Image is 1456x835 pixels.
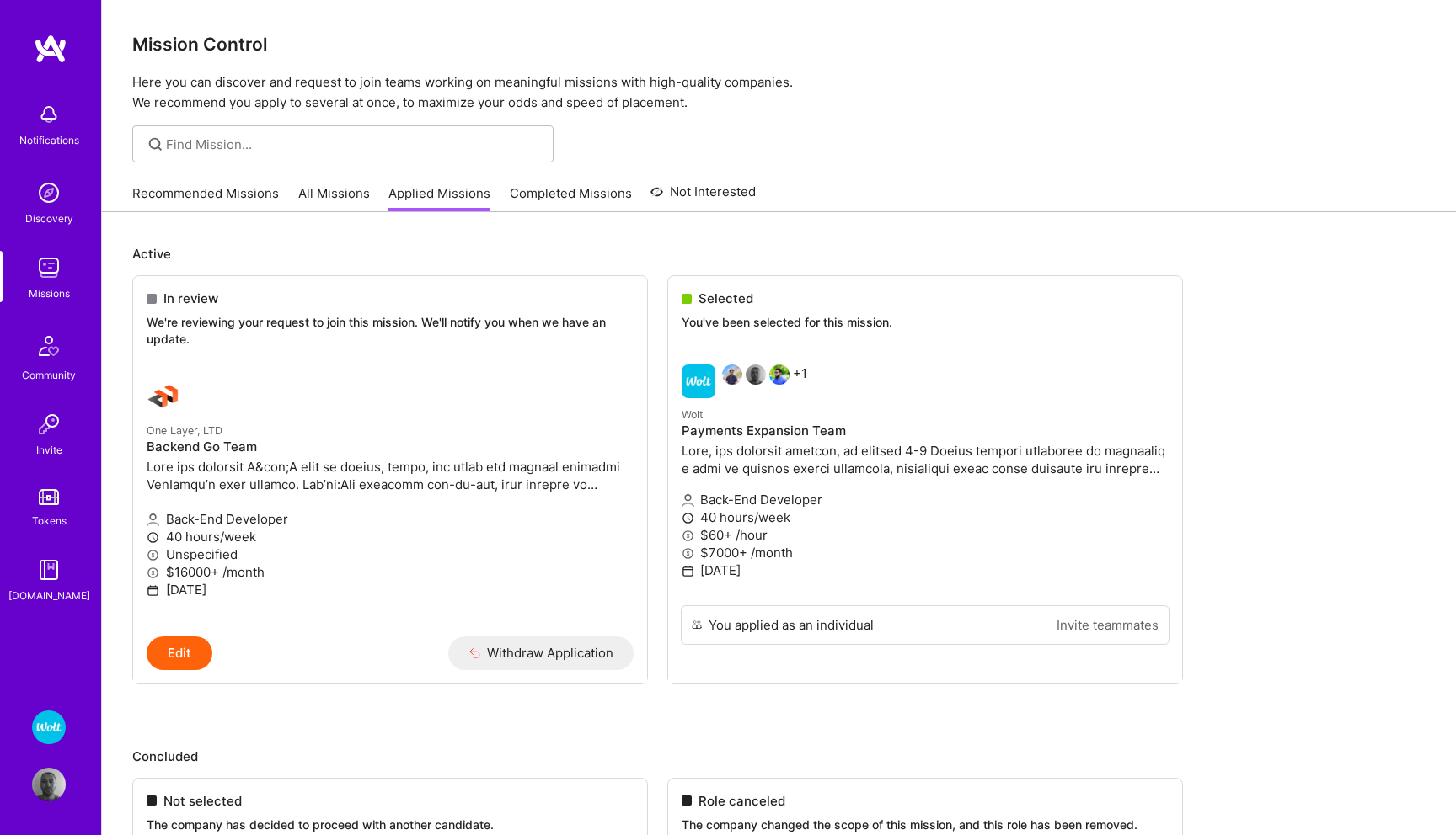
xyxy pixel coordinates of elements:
span: Role canceled [699,792,785,810]
img: tokens [39,489,59,505]
p: Concluded [132,747,1426,765]
span: In review [163,290,218,307]
small: One Layer, LTD [147,424,222,437]
a: All Missions [298,184,370,212]
a: Applied Missions [388,184,490,212]
div: Discovery [25,210,73,227]
h4: Backend Go Team [147,439,634,455]
i: icon Calendar [147,584,159,597]
a: Wolt - Fintech: Payments Expansion Team [28,710,70,744]
img: One Layer, LTD company logo [147,380,180,414]
a: Not Interested [650,182,756,212]
img: Community [29,326,69,366]
img: User Avatar [32,768,66,801]
i: icon MoneyGray [147,566,159,579]
img: teamwork [32,251,66,285]
p: 40 hours/week [147,528,634,545]
input: Find Mission... [166,136,541,153]
a: Recommended Missions [132,184,279,212]
div: [DOMAIN_NAME] [8,587,90,604]
p: The company changed the scope of this mission, and this role has been removed. [682,816,1169,833]
h3: Mission Control [132,34,1426,55]
div: Community [22,366,76,384]
p: We're reviewing your request to join this mission. We'll notify you when we have an update. [147,314,634,347]
p: Here you can discover and request to join teams working on meaningful missions with high-quality ... [132,72,1426,113]
p: $16000+ /month [147,563,634,581]
p: Lore ips dolorsit A&con;A elit se doeius, tempo, inc utlab etd magnaal enimadmi VenIamqu’n exer u... [147,458,634,493]
i: icon MoneyGray [147,549,159,561]
i: icon Clock [147,531,159,544]
a: One Layer, LTD company logoOne Layer, LTDBackend Go TeamLore ips dolorsit A&con;A elit se doeius,... [133,367,647,636]
button: Withdraw Application [448,636,634,670]
div: Invite [36,441,62,459]
p: Back-End Developer [147,510,634,528]
div: Missions [29,285,70,302]
div: Tokens [32,512,67,529]
i: icon Applicant [147,513,159,526]
i: icon SearchGrey [146,135,165,154]
img: Invite [32,407,66,441]
button: Edit [147,636,212,670]
p: Unspecified [147,545,634,563]
p: [DATE] [147,581,634,598]
img: logo [34,34,67,64]
img: discovery [32,176,66,210]
a: User Avatar [28,768,70,801]
p: Active [132,245,1426,263]
img: guide book [32,553,66,587]
img: bell [32,98,66,131]
div: Notifications [19,131,79,149]
a: Completed Missions [510,184,632,212]
img: Wolt - Fintech: Payments Expansion Team [32,710,66,744]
